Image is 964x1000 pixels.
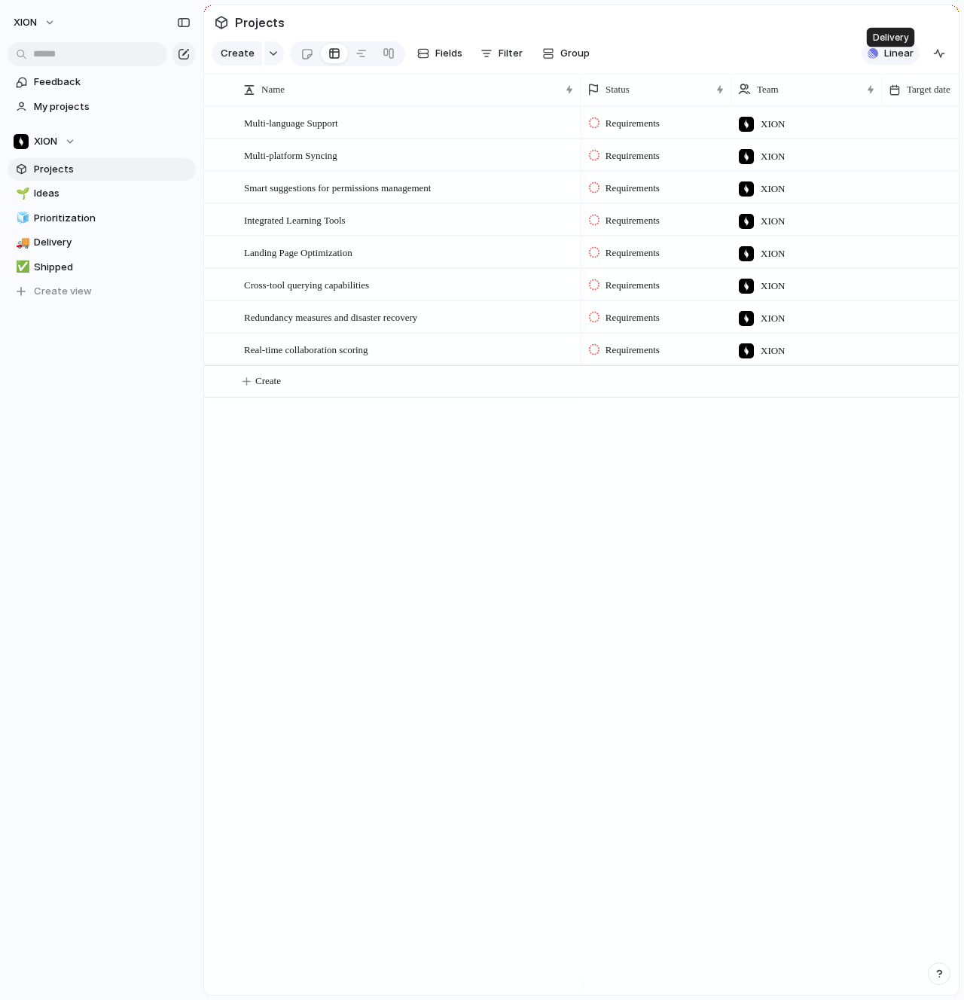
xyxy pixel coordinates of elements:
[606,82,630,97] span: Status
[7,11,63,35] button: XION
[606,245,660,261] span: Requirements
[535,41,597,66] button: Group
[232,9,288,36] span: Projects
[606,116,660,131] span: Requirements
[884,46,914,61] span: Linear
[606,343,660,358] span: Requirements
[606,148,660,163] span: Requirements
[34,162,191,177] span: Projects
[411,41,468,66] button: Fields
[34,211,191,226] span: Prioritization
[606,278,660,293] span: Requirements
[761,117,786,132] span: XION
[761,311,786,326] span: XION
[34,99,191,114] span: My projects
[907,82,950,97] span: Target date
[606,181,660,196] span: Requirements
[14,260,29,275] button: ✅
[606,213,660,228] span: Requirements
[34,284,92,299] span: Create view
[14,235,29,250] button: 🚚
[34,186,191,201] span: Ideas
[435,46,462,61] span: Fields
[16,185,26,203] div: 🌱
[16,234,26,252] div: 🚚
[244,211,346,228] span: Integrated Learning Tools
[34,134,57,149] span: XION
[474,41,529,66] button: Filter
[244,340,368,358] span: Real-time collaboration scoring
[761,246,786,261] span: XION
[8,280,196,303] button: Create view
[16,258,26,276] div: ✅
[8,130,196,153] button: XION
[761,214,786,229] span: XION
[244,243,352,261] span: Landing Page Optimization
[34,75,191,90] span: Feedback
[14,15,37,30] span: XION
[606,310,660,325] span: Requirements
[761,343,786,358] span: XION
[255,373,281,389] span: Create
[221,46,255,61] span: Create
[8,158,196,181] a: Projects
[212,41,262,66] button: Create
[8,207,196,230] a: 🧊Prioritization
[244,114,338,131] span: Multi-language Support
[757,82,779,97] span: Team
[244,178,431,196] span: Smart suggestions for permissions management
[244,308,417,325] span: Redundancy measures and disaster recovery
[8,182,196,205] a: 🌱Ideas
[34,260,191,275] span: Shipped
[8,96,196,118] a: My projects
[14,186,29,201] button: 🌱
[8,231,196,254] a: 🚚Delivery
[8,256,196,279] a: ✅Shipped
[261,82,285,97] span: Name
[34,235,191,250] span: Delivery
[499,46,523,61] span: Filter
[867,28,915,47] div: Delivery
[761,279,786,294] span: XION
[560,46,590,61] span: Group
[14,211,29,226] button: 🧊
[761,149,786,164] span: XION
[244,276,369,293] span: Cross-tool querying capabilities
[8,71,196,93] a: Feedback
[862,42,920,65] button: Linear
[761,181,786,197] span: XION
[244,146,337,163] span: Multi-platform Syncing
[16,209,26,227] div: 🧊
